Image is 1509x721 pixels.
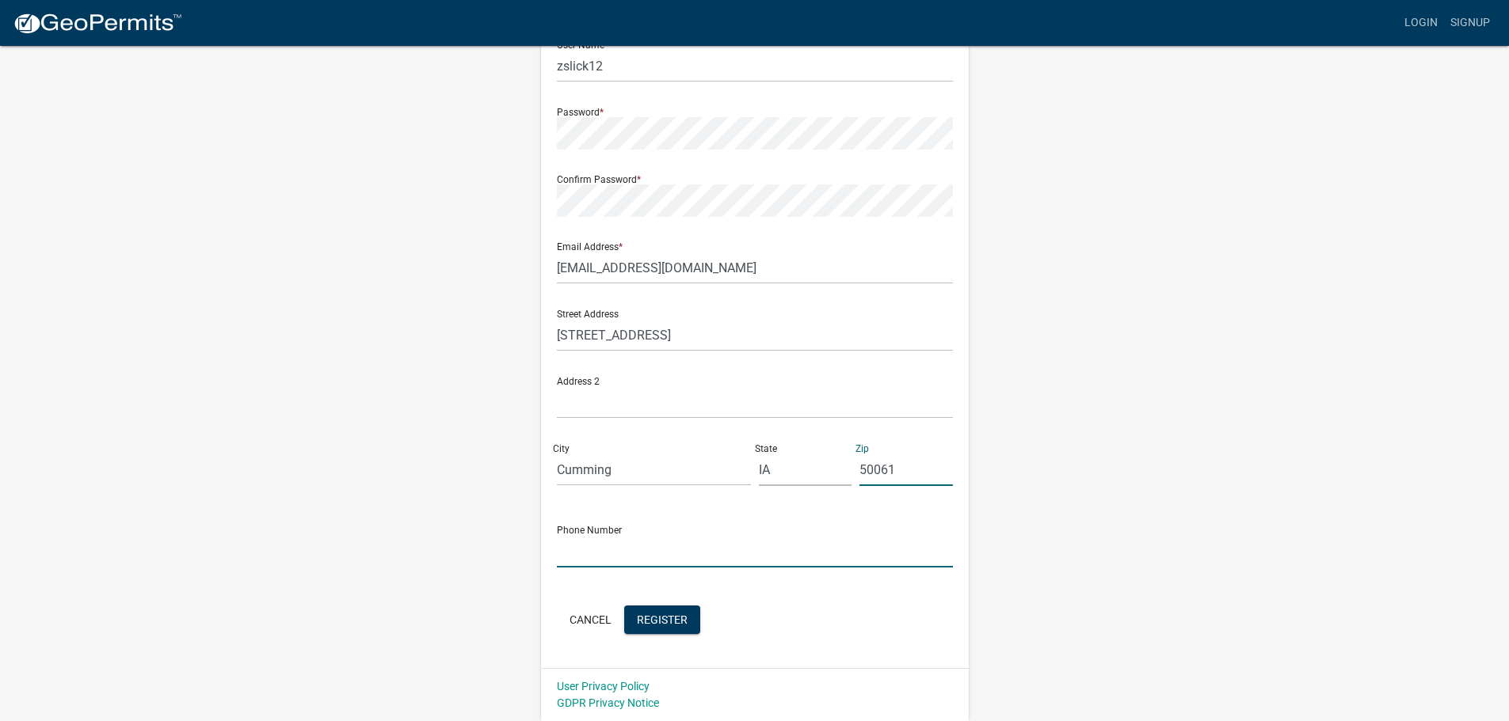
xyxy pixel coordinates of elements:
[1444,8,1496,38] a: Signup
[624,605,700,634] button: Register
[557,605,624,634] button: Cancel
[637,613,688,625] span: Register
[557,696,659,709] a: GDPR Privacy Notice
[1398,8,1444,38] a: Login
[557,680,650,693] a: User Privacy Policy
